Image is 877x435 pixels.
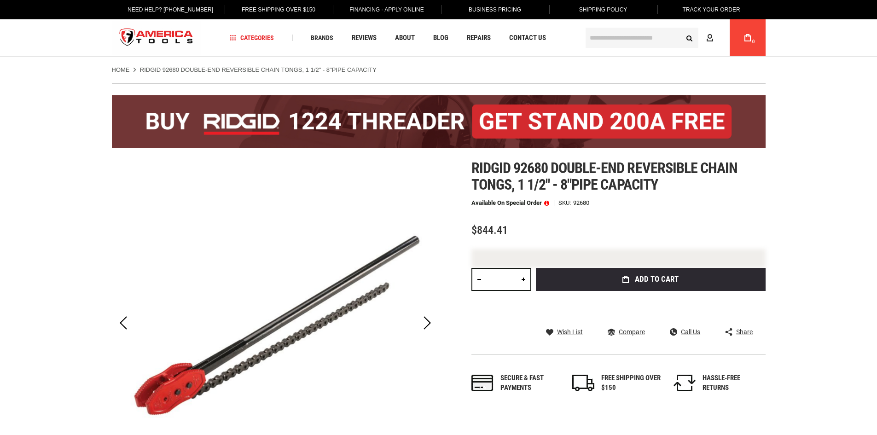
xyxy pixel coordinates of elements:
button: Search [681,29,698,46]
div: FREE SHIPPING OVER $150 [601,373,661,393]
img: payments [471,375,494,391]
span: 0 [752,39,755,44]
a: Reviews [348,32,381,44]
a: Contact Us [505,32,550,44]
span: $844.41 [471,224,508,237]
img: BOGO: Buy the RIDGID® 1224 Threader (26092), get the 92467 200A Stand FREE! [112,95,766,148]
strong: RIDGID 92680 DOUBLE-END REVERSIBLE CHAIN TONGS, 1 1/2" - 8"PIPE CAPACITY [140,66,377,73]
a: Brands [307,32,337,44]
div: 92680 [573,200,589,206]
div: Secure & fast payments [500,373,560,393]
strong: SKU [558,200,573,206]
span: Share [736,329,753,335]
p: Available on Special Order [471,200,549,206]
span: Blog [433,35,448,41]
span: Wish List [557,329,583,335]
a: Home [112,66,130,74]
button: Add to Cart [536,268,766,291]
span: Categories [230,35,274,41]
a: 0 [739,19,756,56]
a: Repairs [463,32,495,44]
span: Repairs [467,35,491,41]
a: Blog [429,32,453,44]
span: Shipping Policy [579,6,627,13]
a: Categories [226,32,278,44]
a: store logo [112,21,201,55]
span: About [395,35,415,41]
span: Add to Cart [635,275,679,283]
img: shipping [572,375,594,391]
a: Wish List [546,328,583,336]
a: Call Us [670,328,700,336]
span: Ridgid 92680 double-end reversible chain tongs, 1 1/2" - 8"pipe capacity [471,159,738,193]
span: Compare [619,329,645,335]
a: About [391,32,419,44]
span: Brands [311,35,333,41]
span: Call Us [681,329,700,335]
div: HASSLE-FREE RETURNS [703,373,762,393]
img: returns [674,375,696,391]
span: Reviews [352,35,377,41]
a: Compare [608,328,645,336]
span: Contact Us [509,35,546,41]
img: America Tools [112,21,201,55]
